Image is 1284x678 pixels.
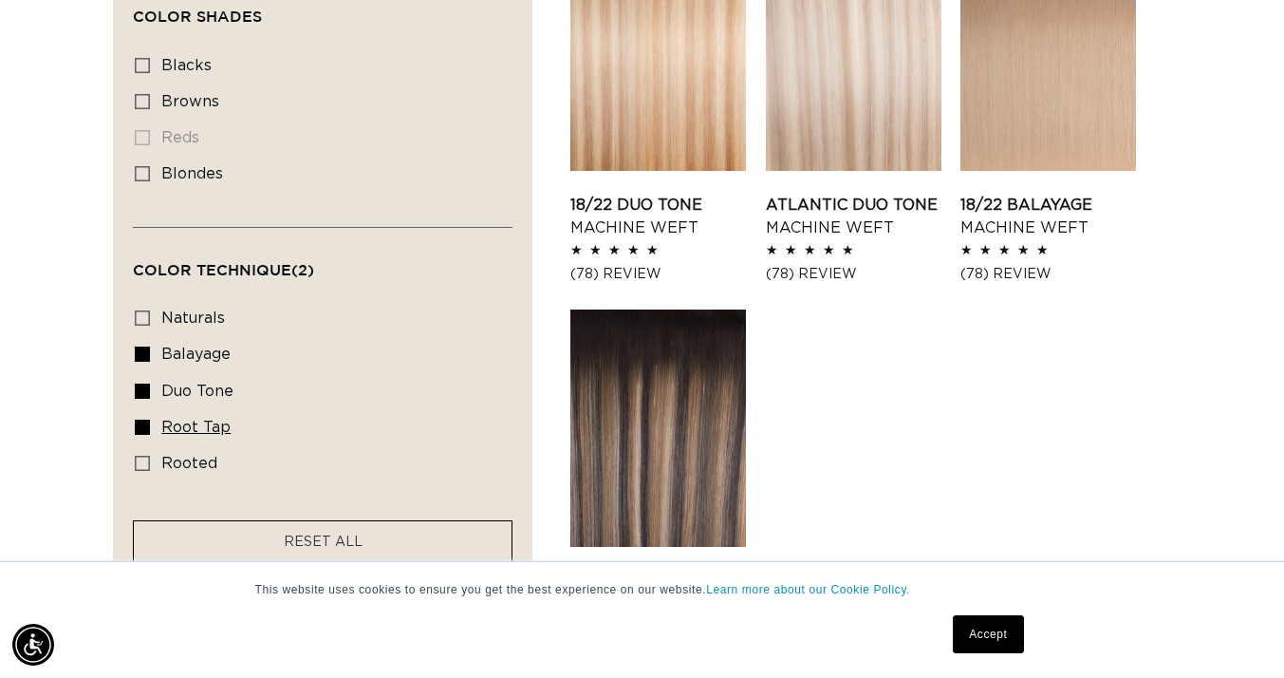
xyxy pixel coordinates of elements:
[161,456,217,471] span: rooted
[161,347,231,362] span: balayage
[133,228,512,296] summary: Color Technique (2 selected)
[161,58,212,73] span: blacks
[161,94,219,109] span: browns
[284,536,363,549] span: RESET ALL
[161,166,223,181] span: blondes
[161,384,233,399] span: duo tone
[255,581,1030,598] p: This website uses cookies to ensure you get the best experience on our website.
[960,194,1136,239] a: 18/22 Balayage Machine Weft
[570,194,746,239] a: 18/22 Duo Tone Machine Weft
[953,615,1023,653] a: Accept
[133,8,262,25] span: Color Shades
[1189,587,1284,678] iframe: Chat Widget
[12,624,54,666] div: Accessibility Menu
[284,531,363,555] a: RESET ALL
[161,420,231,435] span: root tap
[161,311,225,326] span: naturals
[133,261,314,278] span: Color Technique
[291,261,314,278] span: (2)
[706,583,910,596] a: Learn more about our Cookie Policy.
[766,194,941,239] a: Atlantic Duo Tone Machine Weft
